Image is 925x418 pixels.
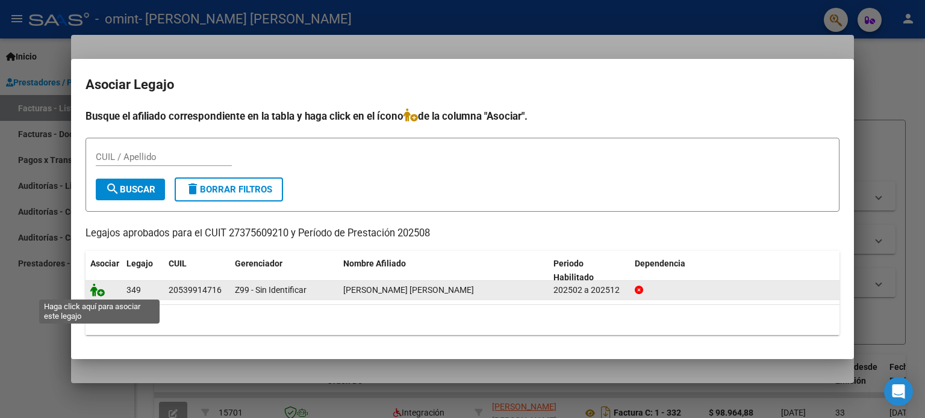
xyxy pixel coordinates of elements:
button: Borrar Filtros [175,177,283,201]
datatable-header-cell: Gerenciador [230,251,338,290]
span: Z99 - Sin Identificar [235,285,307,295]
div: Open Intercom Messenger [884,377,913,406]
h2: Asociar Legajo [86,73,839,96]
datatable-header-cell: CUIL [164,251,230,290]
span: LOZANO DIEZ LAUTARO ROMAN [343,285,474,295]
button: Buscar [96,179,165,200]
span: Nombre Afiliado [343,259,406,268]
mat-icon: search [105,182,120,196]
datatable-header-cell: Dependencia [630,251,840,290]
span: CUIL [169,259,187,268]
span: Gerenciador [235,259,282,268]
div: 202502 a 202512 [553,283,625,297]
datatable-header-cell: Nombre Afiliado [338,251,549,290]
datatable-header-cell: Asociar [86,251,122,290]
span: 349 [126,285,141,295]
p: Legajos aprobados para el CUIT 27375609210 y Período de Prestación 202508 [86,226,839,241]
mat-icon: delete [185,182,200,196]
span: Dependencia [635,259,685,268]
div: 1 registros [86,305,839,335]
span: Periodo Habilitado [553,259,594,282]
div: 20539914716 [169,283,222,297]
datatable-header-cell: Legajo [122,251,164,290]
span: Borrar Filtros [185,184,272,195]
h4: Busque el afiliado correspondiente en la tabla y haga click en el ícono de la columna "Asociar". [86,108,839,124]
span: Buscar [105,184,155,195]
span: Legajo [126,259,153,268]
datatable-header-cell: Periodo Habilitado [549,251,630,290]
span: Asociar [90,259,119,268]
